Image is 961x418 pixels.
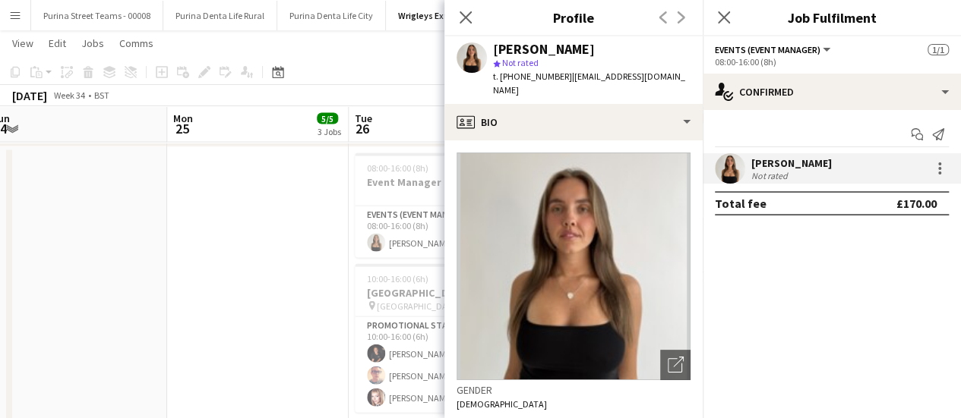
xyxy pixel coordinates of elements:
[12,36,33,50] span: View
[457,398,547,410] span: [DEMOGRAPHIC_DATA]
[896,196,937,211] div: £170.00
[386,1,469,30] button: Wrigleys Extra
[703,8,961,27] h3: Job Fulfilment
[94,90,109,101] div: BST
[173,112,193,125] span: Mon
[49,36,66,50] span: Edit
[171,120,193,137] span: 25
[703,74,961,110] div: Confirmed
[113,33,160,53] a: Comms
[355,286,525,300] h3: [GEOGRAPHIC_DATA] BA's
[457,152,691,380] img: Crew avatar or photo
[352,120,372,137] span: 26
[81,36,104,50] span: Jobs
[457,383,691,397] h3: Gender
[751,170,791,181] div: Not rated
[377,300,473,312] span: [GEOGRAPHIC_DATA] BA
[928,44,949,55] span: 1/1
[444,104,703,140] div: Bio
[715,56,949,68] div: 08:00-16:00 (8h)
[715,44,833,55] button: Events (Event Manager)
[163,1,277,30] button: Purina Denta Life Rural
[31,1,163,30] button: Purina Street Teams - 00008
[355,264,525,413] app-job-card: 10:00-16:00 (6h)3/3[GEOGRAPHIC_DATA] BA's [GEOGRAPHIC_DATA] BA1 RolePromotional Staffing (Brand A...
[660,350,691,380] div: Open photos pop-in
[493,71,572,82] span: t. [PHONE_NUMBER]
[355,112,372,125] span: Tue
[355,206,525,258] app-card-role: Events (Event Manager)1/108:00-16:00 (8h)[PERSON_NAME]
[751,156,832,170] div: [PERSON_NAME]
[119,36,153,50] span: Comms
[277,1,386,30] button: Purina Denta Life City
[502,57,539,68] span: Not rated
[50,90,88,101] span: Week 34
[715,196,767,211] div: Total fee
[715,44,820,55] span: Events (Event Manager)
[367,162,428,174] span: 08:00-16:00 (8h)
[493,71,685,96] span: | [EMAIL_ADDRESS][DOMAIN_NAME]
[355,153,525,258] app-job-card: 08:00-16:00 (8h)1/1Event Manager1 RoleEvents (Event Manager)1/108:00-16:00 (8h)[PERSON_NAME]
[317,113,338,124] span: 5/5
[318,126,341,137] div: 3 Jobs
[43,33,72,53] a: Edit
[355,175,525,189] h3: Event Manager
[493,42,595,56] div: [PERSON_NAME]
[444,8,703,27] h3: Profile
[75,33,110,53] a: Jobs
[355,317,525,413] app-card-role: Promotional Staffing (Brand Ambassadors)3/310:00-16:00 (6h)[PERSON_NAME][PERSON_NAME][PERSON_NAME]
[367,273,428,284] span: 10:00-16:00 (6h)
[12,88,47,103] div: [DATE]
[6,33,40,53] a: View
